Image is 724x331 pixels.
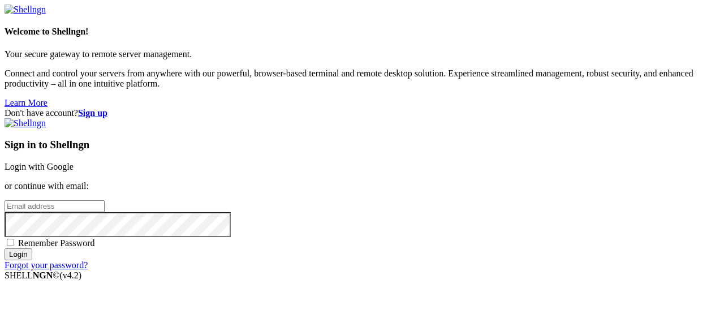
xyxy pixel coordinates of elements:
[78,108,107,118] a: Sign up
[33,270,53,280] b: NGN
[5,139,719,151] h3: Sign in to Shellngn
[5,162,74,171] a: Login with Google
[18,238,95,248] span: Remember Password
[5,108,719,118] div: Don't have account?
[5,181,719,191] p: or continue with email:
[60,270,82,280] span: 4.2.0
[5,68,719,89] p: Connect and control your servers from anywhere with our powerful, browser-based terminal and remo...
[5,98,48,108] a: Learn More
[5,260,88,270] a: Forgot your password?
[5,200,105,212] input: Email address
[5,248,32,260] input: Login
[5,118,46,128] img: Shellngn
[5,49,719,59] p: Your secure gateway to remote server management.
[5,27,719,37] h4: Welcome to Shellngn!
[5,5,46,15] img: Shellngn
[5,270,81,280] span: SHELL ©
[7,239,14,246] input: Remember Password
